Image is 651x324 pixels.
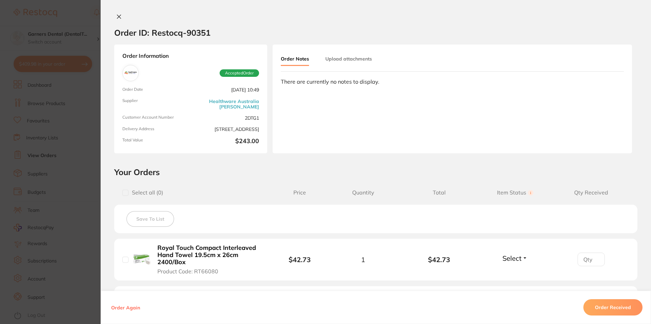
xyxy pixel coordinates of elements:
b: $42.73 [401,256,477,263]
b: $243.00 [193,138,259,145]
span: Select all ( 0 ) [129,189,163,196]
span: Qty Received [553,189,629,196]
h2: Order ID: Restocq- 90351 [114,28,210,38]
div: There are currently no notes to display. [281,79,624,85]
a: Healthware Australia [PERSON_NAME] [193,99,259,109]
span: 2DTG1 [193,115,259,121]
span: Price [274,189,325,196]
span: Total Value [122,138,188,145]
span: Supplier [122,98,188,109]
span: Order Date [122,87,188,93]
b: Royal Touch Compact Interleaved Hand Towel 19.5cm x 26cm 2400/Box [157,244,262,266]
span: Delivery Address [122,126,188,132]
span: Product Code: RT66080 [157,268,218,274]
span: [STREET_ADDRESS] [193,126,259,132]
span: Accepted Order [220,69,259,77]
span: 1 [361,256,365,263]
input: Qty [578,253,605,266]
button: Royal Touch Compact Interleaved Hand Towel 19.5cm x 26cm 2400/Box Product Code: RT66080 [155,244,264,275]
span: Customer Account Number [122,115,188,121]
button: Order Notes [281,53,309,66]
img: Healthware Australia Ridley [124,67,137,80]
img: Royal Touch Compact Interleaved Hand Towel 19.5cm x 26cm 2400/Box [134,251,150,267]
b: $42.73 [289,255,311,264]
span: Select [502,254,521,262]
span: Quantity [325,189,401,196]
h2: Your Orders [114,167,637,177]
span: Item Status [477,189,553,196]
strong: Order Information [122,53,259,59]
span: Total [401,189,477,196]
button: Order Again [109,304,142,310]
span: [DATE] 10:49 [193,87,259,93]
button: Upload attachments [325,53,372,65]
button: Save To List [126,211,174,227]
button: Select [500,254,530,262]
button: Order Received [583,299,643,316]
